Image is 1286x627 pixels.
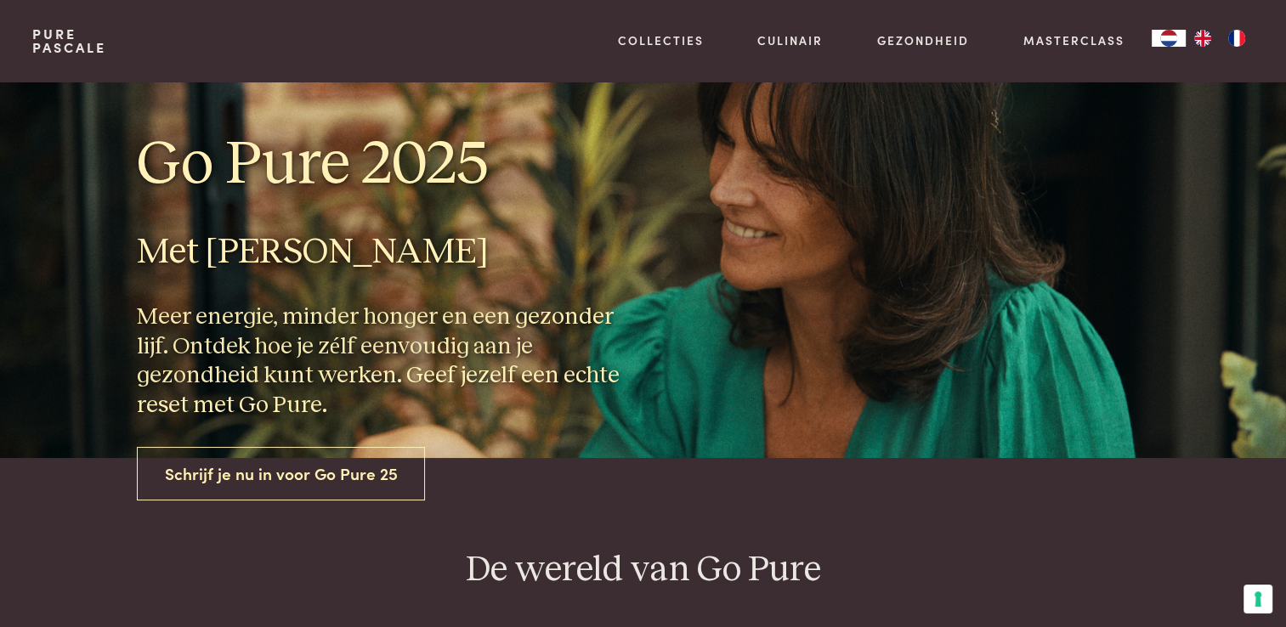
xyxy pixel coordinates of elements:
button: Uw voorkeuren voor toestemming voor trackingtechnologieën [1244,585,1272,613]
div: Language [1152,30,1186,47]
a: NL [1152,30,1186,47]
aside: Language selected: Nederlands [1152,30,1254,47]
a: Culinair [757,31,823,49]
a: EN [1186,30,1220,47]
a: FR [1220,30,1254,47]
a: Schrijf je nu in voor Go Pure 25 [137,447,426,500]
a: Gezondheid [877,31,969,49]
h1: Go Pure 2025 [137,127,630,203]
h2: Met [PERSON_NAME] [137,230,630,275]
a: PurePascale [32,27,106,54]
a: Masterclass [1023,31,1125,49]
h3: Meer energie, minder honger en een gezonder lijf. Ontdek hoe je zélf eenvoudig aan je gezondheid ... [137,302,630,420]
h2: De wereld van Go Pure [32,548,1253,593]
a: Collecties [618,31,704,49]
ul: Language list [1186,30,1254,47]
